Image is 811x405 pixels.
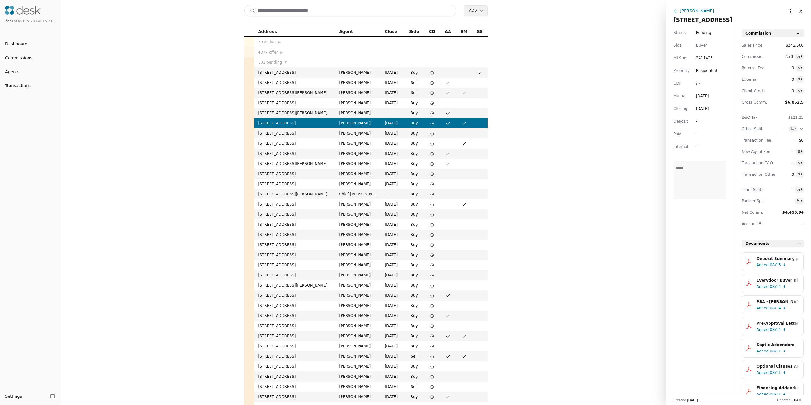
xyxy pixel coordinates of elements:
[258,59,282,66] span: 101 pending
[742,382,804,401] button: Financing Addendum.pdfAdded08/11
[696,118,707,124] div: -
[404,270,424,280] td: Buy
[674,398,698,402] div: Created:
[254,98,335,108] td: [STREET_ADDRESS]
[801,149,802,154] div: ▾
[674,93,686,99] span: Mutual
[335,118,381,128] td: [PERSON_NAME]
[404,88,424,98] td: Sell
[775,126,787,132] span: -
[254,351,335,361] td: [STREET_ADDRESS]
[404,240,424,250] td: Buy
[335,219,381,230] td: [PERSON_NAME]
[404,118,424,128] td: Buy
[5,19,11,23] span: for
[674,131,681,137] span: Paid
[674,118,688,124] span: Deposit
[742,54,770,60] span: Commission
[335,159,381,169] td: [PERSON_NAME]
[786,42,804,48] span: $242,500
[788,115,804,120] span: $121.25
[381,270,404,280] td: [DATE]
[254,199,335,209] td: [STREET_ADDRESS]
[335,78,381,88] td: [PERSON_NAME]
[335,108,381,118] td: [PERSON_NAME]
[335,179,381,189] td: [PERSON_NAME]
[381,219,404,230] td: [DATE]
[404,392,424,402] td: Buy
[381,341,404,351] td: [DATE]
[254,382,335,392] td: [STREET_ADDRESS]
[801,54,802,59] div: ▾
[742,137,770,143] span: Transaction Fee
[757,283,769,290] span: Added
[757,277,799,283] div: Everydoor Buyer Disclosures.pdf
[745,240,769,247] span: Documents
[742,187,770,193] span: Team Split
[335,290,381,301] td: [PERSON_NAME]
[742,42,770,48] span: Sales Price
[687,398,698,402] span: [DATE]
[254,240,335,250] td: [STREET_ADDRESS]
[381,321,404,331] td: [DATE]
[335,371,381,382] td: [PERSON_NAME]
[404,199,424,209] td: Buy
[794,126,796,131] div: ▾
[770,283,781,290] span: 08/14
[335,149,381,159] td: [PERSON_NAME]
[404,128,424,138] td: Buy
[381,98,404,108] td: [DATE]
[404,351,424,361] td: Sell
[254,321,335,331] td: [STREET_ADDRESS]
[381,149,404,159] td: [DATE]
[254,301,335,311] td: [STREET_ADDRESS]
[742,274,804,293] button: Everydoor Buyer Disclosures.pdfAdded08/14
[335,331,381,341] td: [PERSON_NAME]
[381,199,404,209] td: [DATE]
[404,219,424,230] td: Buy
[796,149,804,155] button: $
[254,270,335,280] td: [STREET_ADDRESS]
[757,305,769,311] span: Added
[404,260,424,270] td: Buy
[335,341,381,351] td: [PERSON_NAME]
[464,5,487,16] button: Add
[385,111,386,115] span: -
[12,20,54,23] span: Every Door Real Estate
[757,326,769,333] span: Added
[801,187,802,192] div: ▾
[795,54,804,60] button: %
[280,50,283,55] span: ▶
[782,54,793,60] span: 2.50
[381,209,404,219] td: [DATE]
[674,80,681,86] span: CDF
[404,159,424,169] td: Buy
[339,28,353,35] span: Agent
[381,280,404,290] td: [DATE]
[796,76,804,83] button: $
[757,342,799,348] div: Septic Addendum - [STREET_ADDRESS]pdf
[674,17,732,23] span: [STREET_ADDRESS]
[674,143,688,150] span: Internal
[742,339,804,358] button: Septic Addendum - [STREET_ADDRESS]pdfAdded08/11
[254,118,335,128] td: [STREET_ADDRESS]
[770,326,781,333] span: 08/14
[381,250,404,260] td: [DATE]
[254,179,335,189] td: [STREET_ADDRESS]
[335,311,381,321] td: [PERSON_NAME]
[335,128,381,138] td: [PERSON_NAME]
[254,361,335,371] td: [STREET_ADDRESS]
[782,88,794,94] span: 0
[335,280,381,290] td: [PERSON_NAME]
[801,88,802,93] div: ▾
[381,138,404,149] td: [DATE]
[385,192,386,196] span: -
[757,391,769,397] span: Added
[796,160,804,166] button: $
[254,209,335,219] td: [STREET_ADDRESS]
[381,240,404,250] td: [DATE]
[335,138,381,149] td: [PERSON_NAME]
[381,382,404,392] td: [DATE]
[742,252,804,271] button: Deposit Summary.pdfAdded08/15
[254,341,335,351] td: [STREET_ADDRESS]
